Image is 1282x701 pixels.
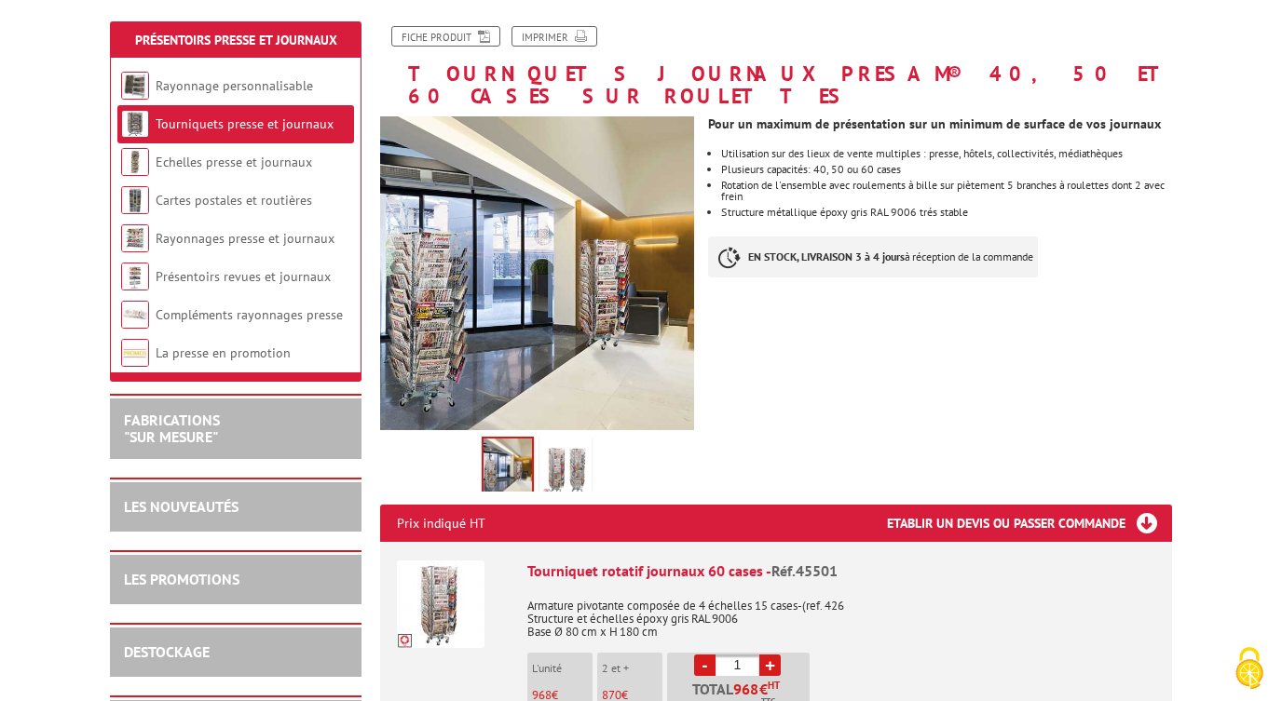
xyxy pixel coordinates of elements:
a: Tourniquets presse et journaux [156,115,334,132]
li: Rotation de l'ensemble avec roulements à bille sur piètement 5 branches à roulettes dont 2 avec f... [721,180,1172,202]
h3: Etablir un devis ou passer commande [887,505,1172,542]
sup: HT [768,679,780,692]
a: + [759,654,781,676]
img: Compléments rayonnages presse [121,301,149,329]
li: Utilisation sur des lieux de vente multiples : presse, hôtels, collectivités, médiathèques [721,148,1172,159]
img: tourniquet_rotatif_journaux_45501_45502_45503_45504.jpg [484,438,532,496]
a: La presse en promotion [156,344,291,361]
img: Cartes postales et routières [121,186,149,214]
p: Plusieurs capacités: 40, 50 ou 60 cases [721,164,1172,175]
a: DESTOCKAGE [124,642,210,661]
a: Fiche produit [391,26,500,47]
a: FABRICATIONS"Sur Mesure" [124,411,220,446]
a: LES PROMOTIONS [124,570,239,588]
a: Rayonnages presse et journaux [156,230,334,247]
strong: EN STOCK, LIVRAISON 3 à 4 jours [748,249,905,263]
a: LES NOUVEAUTÉS [124,497,239,516]
h1: Tourniquets journaux Presam® 40, 50 et 60 cases sur roulettes [366,26,1186,107]
a: Présentoirs Presse et Journaux [135,32,337,48]
p: Armature pivotante composée de 4 échelles 15 cases-(ref. 426 Structure et échelles époxy gris RAL... [527,586,1155,639]
img: Echelles presse et journaux [121,148,149,176]
img: Cookies (fenêtre modale) [1226,645,1273,692]
img: tourniquets_journaux_presam_40_50_60_cases_45501_45502_45503_45504.jpg [543,440,588,498]
a: Présentoirs revues et journaux [156,268,331,285]
p: 2 et + [602,662,662,675]
p: à réception de la commande [708,236,1038,277]
span: € [759,681,768,696]
a: Compléments rayonnages presse [156,306,343,323]
a: Cartes postales et routières [156,192,312,209]
img: Tourniquets presse et journaux [121,110,149,138]
a: Echelles presse et journaux [156,154,312,170]
img: Rayonnages presse et journaux [121,224,149,252]
img: Rayonnage personnalisable [121,72,149,100]
img: La presse en promotion [121,339,149,367]
img: Présentoirs revues et journaux [121,263,149,290]
button: Cookies (fenêtre modale) [1217,638,1282,701]
span: Réf.45501 [771,561,838,580]
a: Imprimer [511,26,597,47]
p: L'unité [532,662,593,675]
img: Tourniquet rotatif journaux 60 cases [397,560,484,648]
img: tourniquet_rotatif_journaux_45501_45502_45503_45504.jpg [380,116,694,430]
p: Prix indiqué HT [397,505,485,542]
a: - [694,654,716,676]
a: Rayonnage personnalisable [156,77,313,94]
li: Structure métallique époxy gris RAL 9006 trés stable [721,207,1172,218]
div: Tourniquet rotatif journaux 60 cases - [527,560,1155,582]
span: 968 [733,681,759,696]
strong: Pour un maximum de présentation sur un minimum de surface de vos journaux [708,115,1161,132]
